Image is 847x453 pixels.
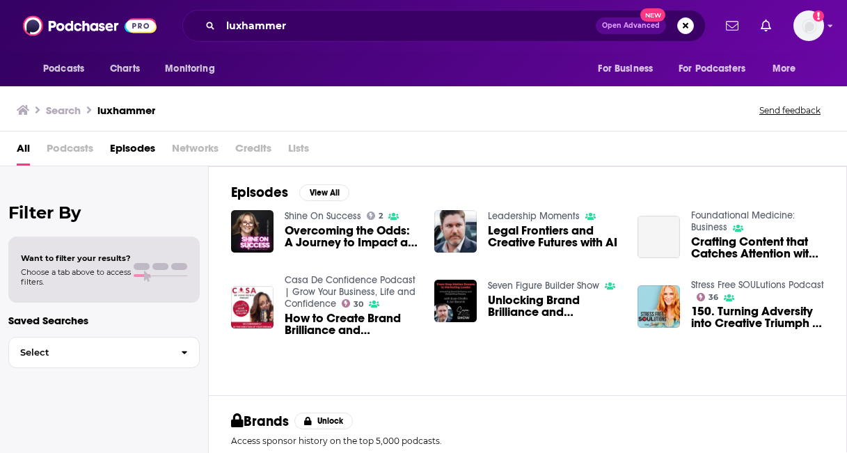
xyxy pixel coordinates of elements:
[709,294,718,301] span: 36
[47,137,93,166] span: Podcasts
[235,137,271,166] span: Credits
[640,8,665,22] span: New
[773,59,796,79] span: More
[33,56,102,82] button: open menu
[670,56,766,82] button: open menu
[691,305,824,329] a: 150. Turning Adversity into Creative Triumph | Evan Cholfin
[110,137,155,166] a: Episodes
[288,137,309,166] span: Lists
[588,56,670,82] button: open menu
[46,104,81,117] h3: Search
[285,312,418,336] a: How to Create Brand Brilliance and Storytelling with Evan Cholfin, a Hollywood Insider
[231,210,274,253] img: Overcoming the Odds: A Journey to Impact a Billion Lives
[285,210,361,222] a: Shine On Success
[299,184,349,201] button: View All
[596,17,666,34] button: Open AdvancedNew
[638,285,680,328] img: 150. Turning Adversity into Creative Triumph | Evan Cholfin
[8,202,200,223] h2: Filter By
[342,299,364,308] a: 30
[9,348,170,357] span: Select
[367,212,383,220] a: 2
[21,267,131,287] span: Choose a tab above to access filters.
[231,286,274,328] img: How to Create Brand Brilliance and Storytelling with Evan Cholfin, a Hollywood Insider
[285,312,418,336] span: How to Create Brand Brilliance and Storytelling with [PERSON_NAME], a Hollywood Insider
[434,210,477,253] img: Legal Frontiers and Creative Futures with AI
[691,236,824,260] a: Crafting Content that Catches Attention with Evan Cholfin
[488,225,621,248] a: Legal Frontiers and Creative Futures with AI
[21,253,131,263] span: Want to filter your results?
[793,10,824,41] img: User Profile
[97,104,155,117] h3: luxhammer
[691,209,795,233] a: Foundational Medicine: Business
[602,22,660,29] span: Open Advanced
[165,59,214,79] span: Monitoring
[23,13,157,39] img: Podchaser - Follow, Share and Rate Podcasts
[488,280,599,292] a: Seven Figure Builder Show
[691,305,824,329] span: 150. Turning Adversity into Creative Triumph | [PERSON_NAME]
[379,213,383,219] span: 2
[231,184,288,201] h2: Episodes
[488,210,580,222] a: Leadership Moments
[8,337,200,368] button: Select
[8,314,200,327] p: Saved Searches
[101,56,148,82] a: Charts
[691,279,824,291] a: Stress Free SOULutions Podcast
[679,59,745,79] span: For Podcasters
[763,56,814,82] button: open menu
[691,236,824,260] span: Crafting Content that Catches Attention with [PERSON_NAME]
[697,293,719,301] a: 36
[793,10,824,41] button: Show profile menu
[285,225,418,248] a: Overcoming the Odds: A Journey to Impact a Billion Lives
[155,56,232,82] button: open menu
[720,14,744,38] a: Show notifications dropdown
[598,59,653,79] span: For Business
[285,274,415,310] a: Casa De Confidence Podcast | Grow Your Business, Life and Confidence
[221,15,596,37] input: Search podcasts, credits, & more...
[172,137,219,166] span: Networks
[354,301,363,308] span: 30
[813,10,824,22] svg: Add a profile image
[43,59,84,79] span: Podcasts
[17,137,30,166] a: All
[793,10,824,41] span: Logged in as emma.garth
[755,14,777,38] a: Show notifications dropdown
[294,413,354,429] button: Unlock
[231,413,289,430] h2: Brands
[755,104,825,116] button: Send feedback
[488,294,621,318] span: Unlocking Brand Brilliance and Storytelling Mastery with [PERSON_NAME]
[182,10,706,42] div: Search podcasts, credits, & more...
[434,280,477,322] img: Unlocking Brand Brilliance and Storytelling Mastery with Evan Cholfin
[231,184,349,201] a: EpisodesView All
[488,294,621,318] a: Unlocking Brand Brilliance and Storytelling Mastery with Evan Cholfin
[231,436,824,446] p: Access sponsor history on the top 5,000 podcasts.
[638,216,680,258] a: Crafting Content that Catches Attention with Evan Cholfin
[110,59,140,79] span: Charts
